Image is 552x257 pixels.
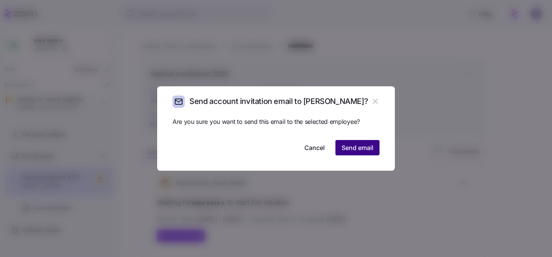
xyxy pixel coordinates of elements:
h2: Send account invitation email to [PERSON_NAME]? [189,96,368,107]
span: Send email [342,143,373,152]
button: Send email [335,140,379,155]
button: Cancel [298,140,331,155]
span: Are you sure you want to send this email to the selected employee? [172,117,379,127]
span: Cancel [304,143,325,152]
